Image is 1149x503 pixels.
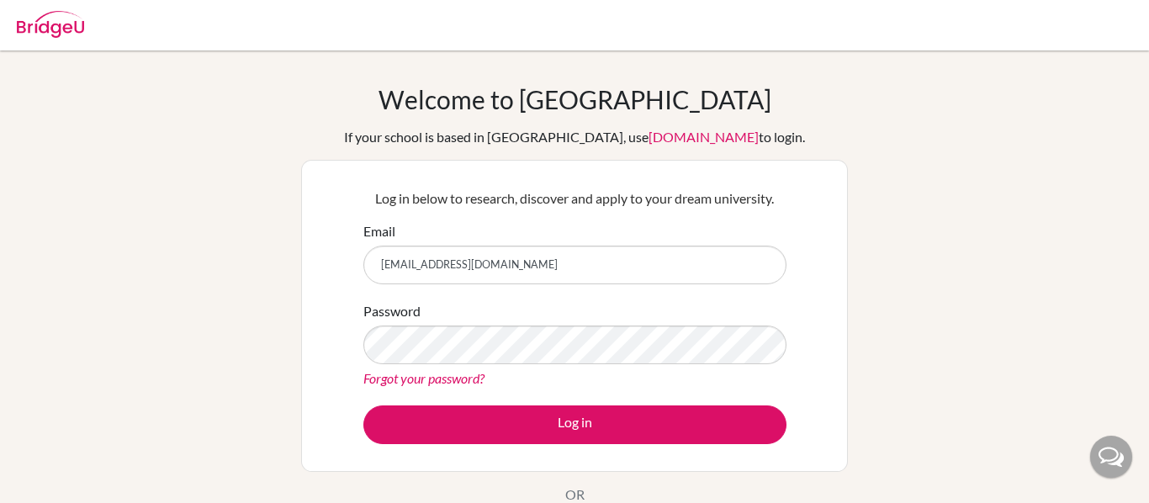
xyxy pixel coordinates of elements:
img: Bridge-U [17,11,84,38]
h1: Welcome to [GEOGRAPHIC_DATA] [379,84,771,114]
span: ヘルプ [42,11,82,27]
a: Forgot your password? [363,370,484,386]
p: Log in below to research, discover and apply to your dream university. [363,188,786,209]
button: Log in [363,405,786,444]
label: Email [363,221,395,241]
label: Password [363,301,421,321]
div: If your school is based in [GEOGRAPHIC_DATA], use to login. [344,127,805,147]
a: [DOMAIN_NAME] [649,129,759,145]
